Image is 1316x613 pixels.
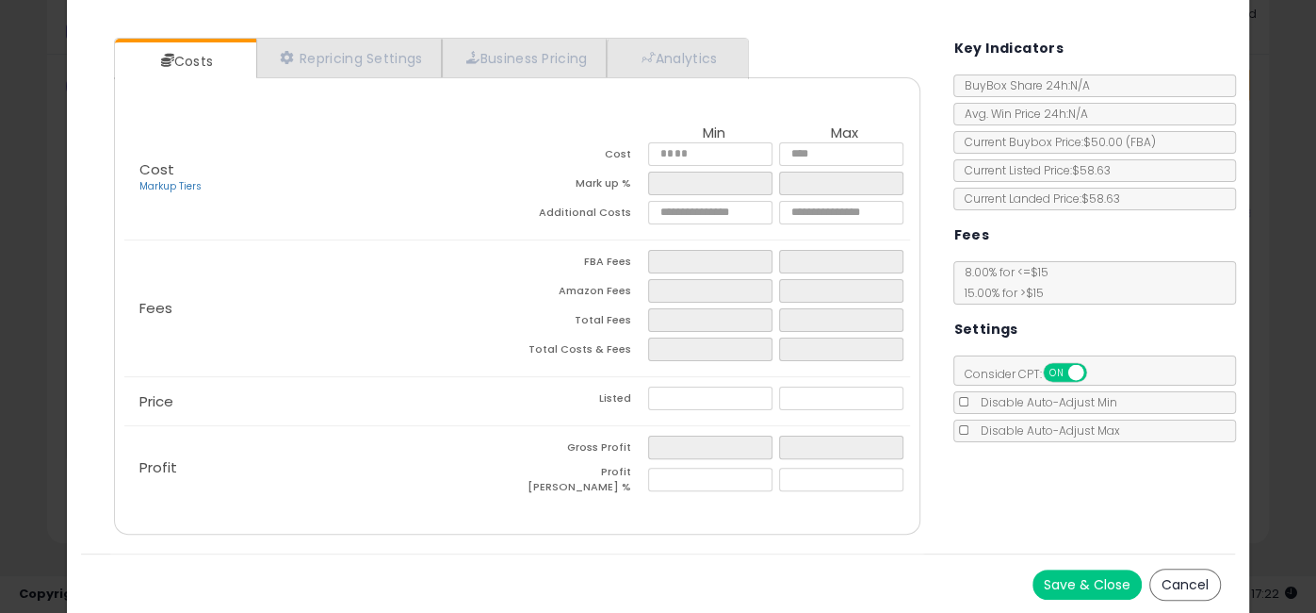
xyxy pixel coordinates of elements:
span: Current Landed Price: $58.63 [954,191,1119,207]
td: Total Costs & Fees [517,338,648,367]
a: Costs [115,42,254,80]
span: ( FBA ) [1125,134,1155,150]
p: Profit [124,460,517,475]
h5: Key Indicators [953,37,1064,60]
button: Cancel [1149,569,1221,601]
td: Total Fees [517,308,648,338]
span: 8.00 % for <= $15 [954,264,1048,301]
span: OFF [1084,365,1114,381]
a: Business Pricing [442,39,607,77]
span: BuyBox Share 24h: N/A [954,77,1089,93]
a: Repricing Settings [256,39,443,77]
span: Consider CPT: [954,366,1112,382]
p: Price [124,394,517,409]
h5: Fees [953,224,989,247]
a: Markup Tiers [139,179,202,193]
span: ON [1045,365,1068,381]
td: Additional Costs [517,201,648,230]
td: FBA Fees [517,250,648,279]
span: Disable Auto-Adjust Max [971,422,1120,439]
td: Amazon Fees [517,279,648,308]
td: Gross Profit [517,436,648,465]
th: Max [779,125,910,142]
span: Disable Auto-Adjust Min [971,394,1117,410]
a: Analytics [607,39,746,77]
td: Cost [517,142,648,172]
td: Profit [PERSON_NAME] % [517,465,648,500]
h5: Settings [953,318,1017,341]
span: Current Listed Price: $58.63 [954,162,1110,178]
p: Cost [124,162,517,194]
span: $50.00 [1082,134,1155,150]
span: Current Buybox Price: [954,134,1155,150]
p: Fees [124,301,517,316]
td: Listed [517,387,648,416]
td: Mark up % [517,172,648,201]
span: 15.00 % for > $15 [954,285,1043,301]
th: Min [648,125,779,142]
span: Avg. Win Price 24h: N/A [954,106,1087,122]
button: Save & Close [1032,570,1142,600]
